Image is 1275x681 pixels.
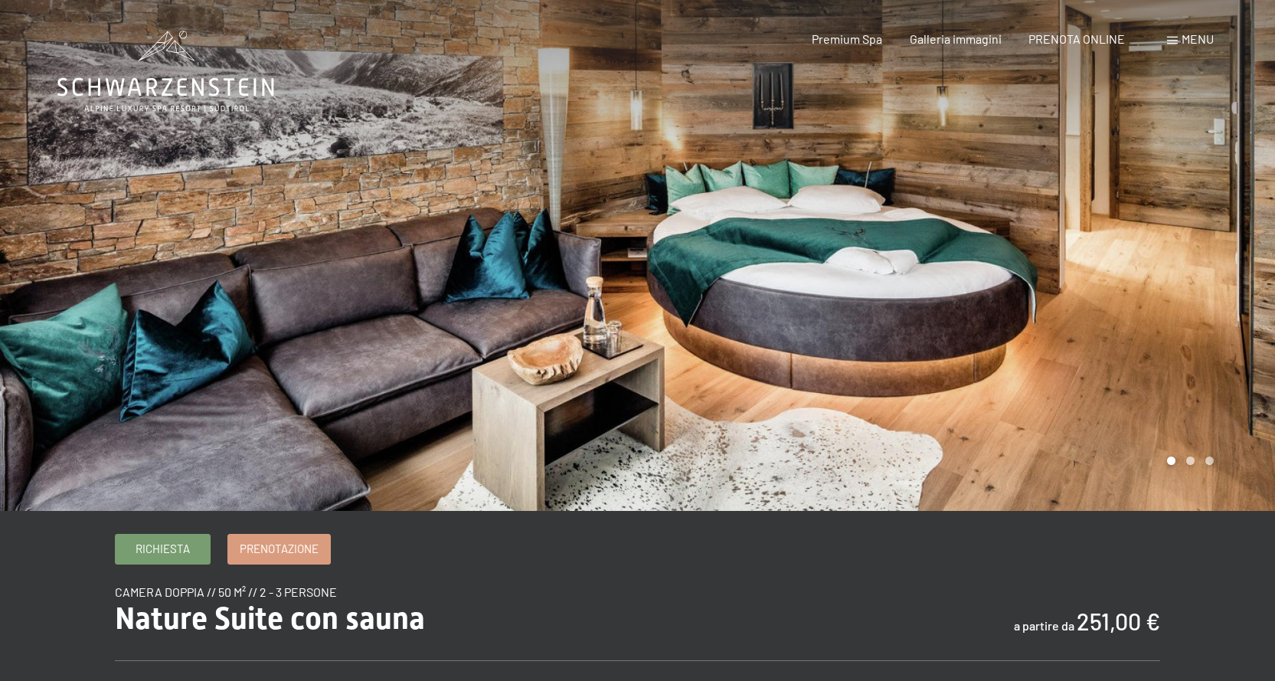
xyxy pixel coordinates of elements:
[1182,31,1214,46] span: Menu
[136,541,190,557] span: Richiesta
[1077,607,1160,635] b: 251,00 €
[910,31,1002,46] a: Galleria immagini
[240,541,319,557] span: Prenotazione
[1014,618,1074,633] span: a partire da
[115,601,425,637] span: Nature Suite con sauna
[228,535,330,564] a: Prenotazione
[115,584,337,599] span: camera doppia // 50 m² // 2 - 3 persone
[116,535,210,564] a: Richiesta
[812,31,882,46] a: Premium Spa
[1028,31,1125,46] a: PRENOTA ONLINE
